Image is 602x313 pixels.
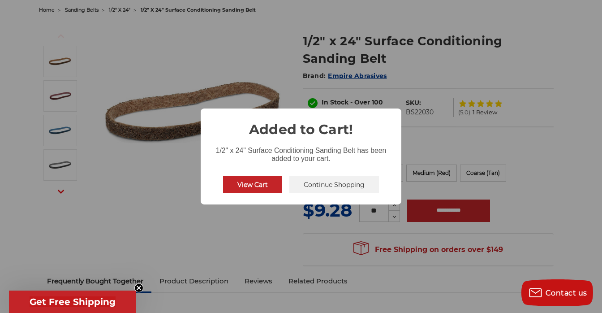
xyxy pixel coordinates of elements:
[546,289,587,297] span: Contact us
[289,176,379,193] button: Continue Shopping
[134,283,143,292] button: Close teaser
[521,279,593,306] button: Contact us
[30,296,116,307] span: Get Free Shipping
[201,139,401,165] div: 1/2" x 24" Surface Conditioning Sanding Belt has been added to your cart.
[201,109,401,139] h2: Added to Cart!
[223,176,282,193] button: View Cart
